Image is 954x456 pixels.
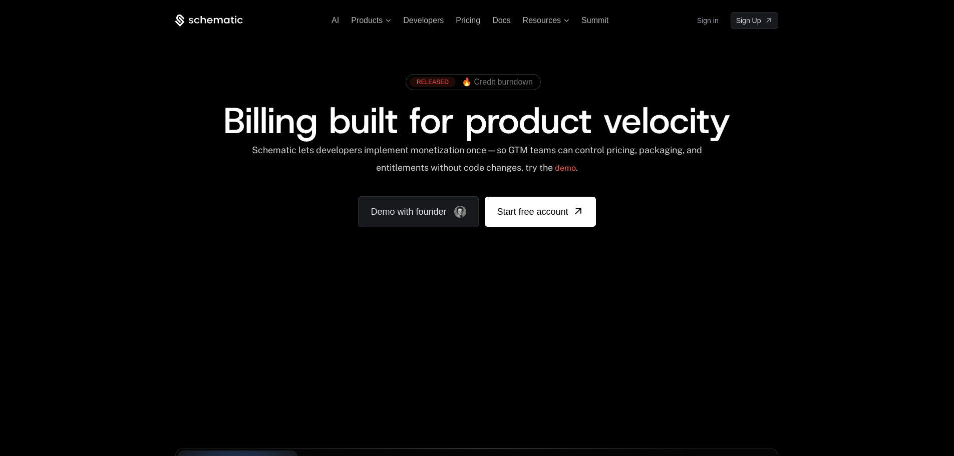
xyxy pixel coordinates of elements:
a: [object Object] [485,197,595,227]
a: Summit [581,16,608,25]
a: Demo with founder, ,[object Object] [358,196,479,227]
span: 🔥 Credit burndown [462,78,533,87]
a: Docs [492,16,510,25]
a: [object Object] [731,12,779,29]
span: Billing built for product velocity [223,97,730,145]
a: AI [332,16,339,25]
span: Products [351,16,383,25]
a: demo [555,156,576,180]
a: [object Object],[object Object] [410,77,533,87]
div: RELEASED [410,77,456,87]
a: Sign in [697,13,719,29]
a: Developers [403,16,444,25]
span: Resources [523,16,561,25]
span: Sign Up [736,16,761,26]
span: Start free account [497,205,568,219]
a: Pricing [456,16,480,25]
div: Schematic lets developers implement monetization once — so GTM teams can control pricing, packagi... [251,145,703,180]
img: Founder [454,206,466,218]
